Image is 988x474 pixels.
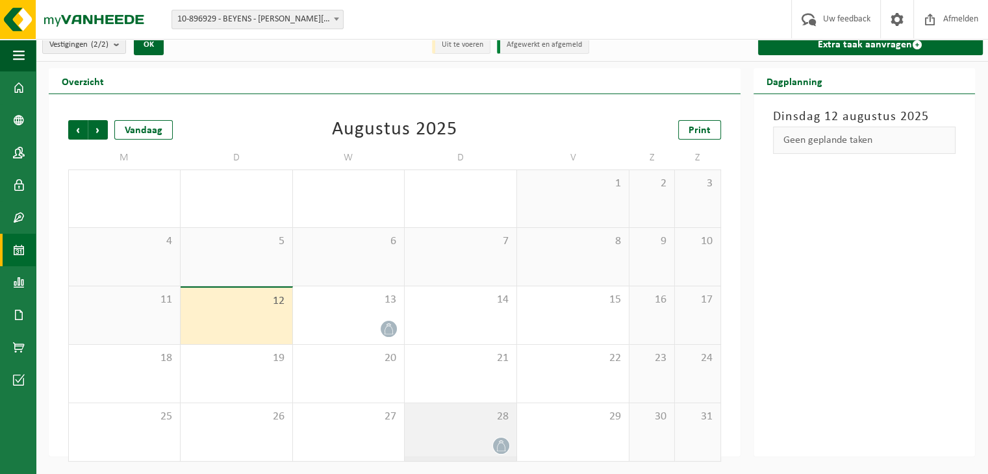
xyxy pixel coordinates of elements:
h3: Dinsdag 12 augustus 2025 [773,107,956,127]
span: 18 [75,351,173,366]
span: 13 [299,293,398,307]
span: 23 [636,351,668,366]
span: 10-896929 - BEYENS - BILLIET - GELUWE [171,10,344,29]
count: (2/2) [91,40,108,49]
span: Print [689,125,711,136]
a: Print [678,120,721,140]
div: Geen geplande taken [773,127,956,154]
span: 19 [187,351,286,366]
td: D [405,146,517,169]
td: V [517,146,629,169]
span: 10 [681,234,713,249]
span: 8 [524,234,622,249]
span: 12 [187,294,286,308]
div: Vandaag [114,120,173,140]
span: 5 [187,234,286,249]
a: Extra taak aanvragen [758,34,983,55]
li: Uit te voeren [432,36,490,54]
span: 24 [681,351,713,366]
span: 15 [524,293,622,307]
td: M [68,146,181,169]
span: 22 [524,351,622,366]
span: 2 [636,177,668,191]
span: 30 [636,410,668,424]
span: 16 [636,293,668,307]
span: 31 [681,410,713,424]
div: Augustus 2025 [332,120,457,140]
span: 6 [299,234,398,249]
span: 11 [75,293,173,307]
span: Vestigingen [49,35,108,55]
span: 21 [411,351,510,366]
span: 28 [411,410,510,424]
span: 3 [681,177,713,191]
h2: Overzicht [49,68,117,94]
span: 27 [299,410,398,424]
span: 9 [636,234,668,249]
li: Afgewerkt en afgemeld [497,36,589,54]
td: Z [629,146,675,169]
span: 10-896929 - BEYENS - BILLIET - GELUWE [172,10,343,29]
span: 17 [681,293,713,307]
td: W [293,146,405,169]
span: Volgende [88,120,108,140]
td: D [181,146,293,169]
span: 7 [411,234,510,249]
button: OK [134,34,164,55]
span: 1 [524,177,622,191]
span: 29 [524,410,622,424]
span: 14 [411,293,510,307]
span: 20 [299,351,398,366]
button: Vestigingen(2/2) [42,34,126,54]
span: 25 [75,410,173,424]
span: 26 [187,410,286,424]
span: Vorige [68,120,88,140]
h2: Dagplanning [754,68,835,94]
span: 4 [75,234,173,249]
td: Z [675,146,720,169]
